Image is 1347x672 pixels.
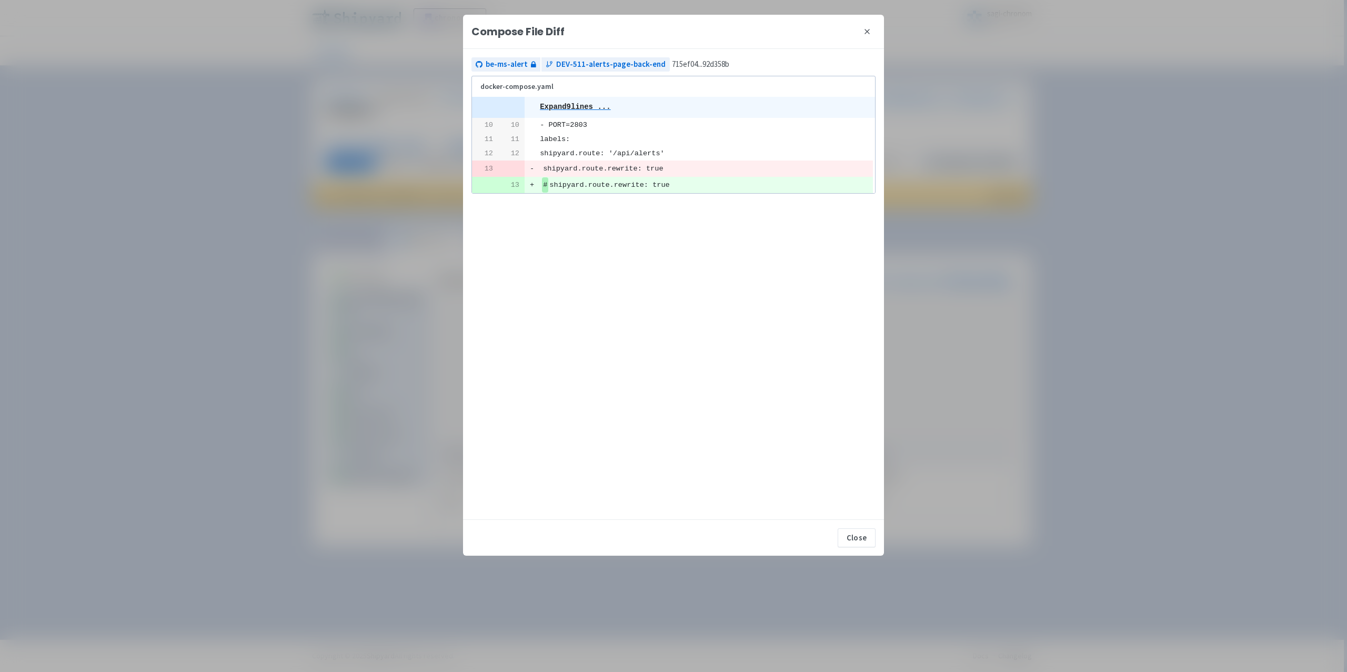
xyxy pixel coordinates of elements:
pre: labels: [540,133,872,146]
pre: 12 [504,147,519,160]
span: shipyard.route.rewrite: true [542,161,664,176]
span: DEV-511-alerts-page-back-end [556,58,666,71]
button: Close [838,528,876,547]
a: be-ms-alert [471,57,540,72]
pre: - PORT=2803 [540,118,872,132]
pre: Expand 9 lines ... [540,103,610,111]
pre: + [530,178,534,192]
pre: 13 [504,178,519,192]
button: close [859,23,876,40]
pre: 10 [504,118,519,132]
span: # [542,177,548,193]
div: Compose File Diff [471,26,564,38]
h6: docker-compose.yaml [472,76,875,97]
pre: 11 [504,133,519,146]
pre: 10 [477,118,493,132]
pre: 11 [477,133,493,146]
div: 715ef04 ... 92d358b [471,57,876,72]
pre: shipyard.route: '/api/alerts' [540,147,872,160]
span: shipyard.route.rewrite: true [548,177,670,193]
pre: 13 [477,162,493,175]
a: DEV-511-alerts-page-back-end [541,57,670,72]
span: be-ms-alert [486,58,528,71]
pre: - [530,162,534,175]
pre: 12 [477,147,493,160]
